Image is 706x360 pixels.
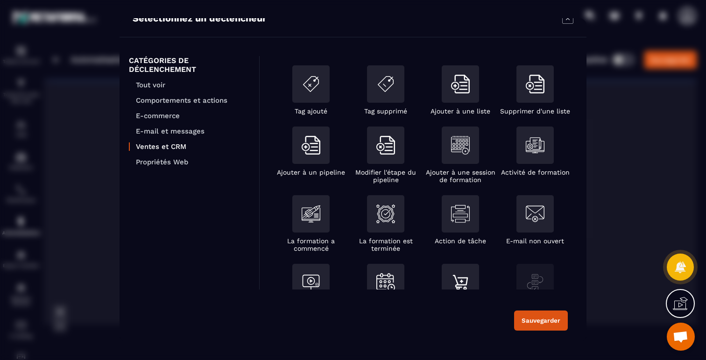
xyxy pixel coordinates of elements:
p: Activité de formation [501,169,570,176]
button: Sauvegarder [514,311,568,331]
p: E-mail et messages [136,127,250,135]
div: Ouvrir le chat [667,323,695,351]
p: E-mail non ouvert [506,237,564,245]
img: formationActivity.svg [526,136,544,155]
img: contactBookAnEvent.svg [376,273,395,291]
img: addTag.svg [302,75,320,93]
img: projectChangePhase.svg [526,273,544,292]
p: Ventes et CRM [136,142,250,151]
img: addSessionFormation.svg [451,136,470,155]
img: addToAWebinar.svg [302,273,320,292]
p: Ajouter à un pipeline [277,169,345,176]
p: Tout voir [136,81,250,89]
img: taskAction.svg [451,205,470,223]
img: productPurchase.svg [451,273,470,292]
p: La formation a commencé [274,237,348,252]
p: Propriétés Web [136,158,250,166]
p: Tag ajouté [295,107,327,115]
p: Comportements et actions [136,96,250,105]
p: Action de tâche [435,237,486,245]
p: Tag supprimé [364,107,407,115]
p: Modifier l'étape du pipeline [348,169,423,184]
p: Supprimer d'une liste [500,107,570,115]
p: E-commerce [136,112,250,120]
img: addToList.svg [451,75,470,93]
img: notOpenEmail.svg [526,205,544,223]
img: formationIsEnded.svg [376,205,395,223]
img: formationIsStarted.svg [302,205,320,223]
p: La formation est terminée [348,237,423,252]
p: CATÉGORIES DE DÉCLENCHEMENT [129,56,250,74]
p: Ajouter à une session de formation [423,169,498,184]
img: addToList.svg [302,136,320,155]
img: removeTag.svg [376,75,395,93]
img: removeFromList.svg [526,75,544,93]
img: removeFromList.svg [376,136,395,155]
p: Sélectionnez un déclencheur [133,13,267,24]
p: Ajouter à une liste [431,107,490,115]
